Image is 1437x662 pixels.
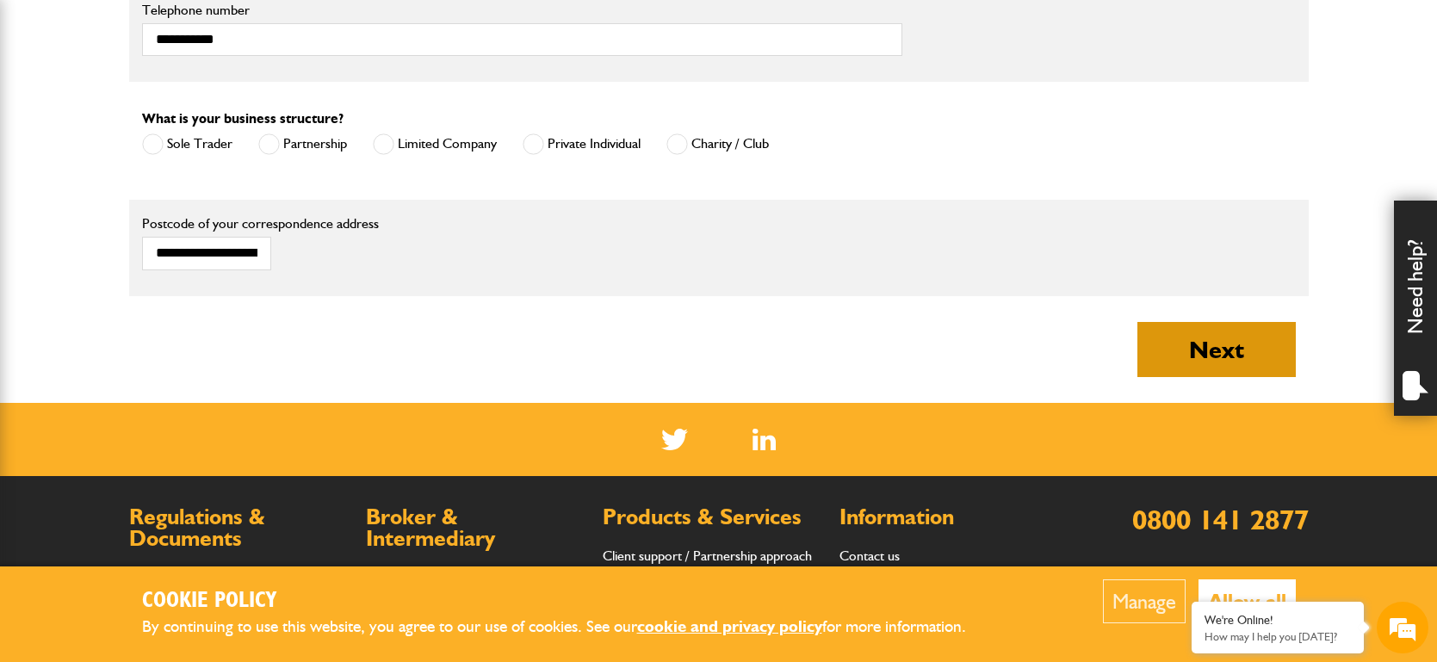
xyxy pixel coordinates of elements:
label: Sole Trader [142,133,232,155]
button: Manage [1103,579,1186,623]
img: d_20077148190_company_1631870298795_20077148190 [29,96,72,120]
img: Twitter [661,429,688,450]
em: Start Chat [234,530,313,554]
div: Minimize live chat window [282,9,324,50]
label: Partnership [258,133,347,155]
a: Client support / Partnership approach [603,548,812,564]
label: Postcode of your correspondence address [142,217,405,231]
a: LinkedIn [753,429,776,450]
h2: Cookie Policy [142,588,994,615]
textarea: Type your message and hit 'Enter' [22,312,314,516]
h2: Products & Services [603,506,822,529]
img: Linked In [753,429,776,450]
a: 0800 141 2877 [1132,503,1309,536]
h2: Regulations & Documents [129,506,349,550]
button: Next [1137,322,1296,377]
input: Enter your email address [22,210,314,248]
input: Enter your last name [22,159,314,197]
h2: Information [839,506,1059,529]
p: How may I help you today? [1205,630,1351,643]
button: Allow all [1199,579,1296,623]
label: What is your business structure? [142,112,344,126]
h2: Broker & Intermediary [366,506,585,550]
div: We're Online! [1205,613,1351,628]
label: Private Individual [523,133,641,155]
input: Enter your phone number [22,261,314,299]
label: Limited Company [373,133,497,155]
div: Need help? [1394,201,1437,416]
label: Telephone number [142,3,902,17]
label: Charity / Club [666,133,769,155]
p: By continuing to use this website, you agree to our use of cookies. See our for more information. [142,614,994,640]
a: Contact us [839,548,900,564]
a: cookie and privacy policy [637,616,822,636]
div: Chat with us now [90,96,289,119]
